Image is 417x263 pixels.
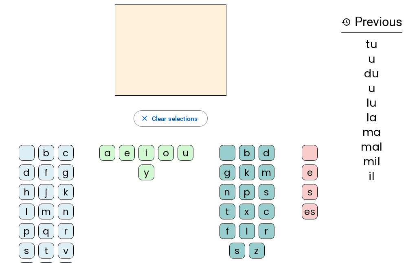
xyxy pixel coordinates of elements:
[341,83,402,94] div: u
[341,171,402,182] div: il
[140,114,149,123] mat-icon: close
[178,145,193,161] div: u
[239,204,255,219] div: x
[38,204,54,219] div: m
[19,243,35,259] div: s
[134,110,208,127] button: Clear selections
[341,141,402,152] div: mal
[341,68,402,79] div: du
[38,184,54,200] div: j
[259,164,274,180] div: m
[219,184,235,200] div: n
[58,164,74,180] div: g
[341,39,402,50] div: tu
[58,243,74,259] div: v
[219,223,235,239] div: f
[239,145,255,161] div: b
[341,112,402,123] div: la
[302,204,318,219] div: es
[341,53,402,64] div: u
[341,12,402,33] h3: Previous
[38,145,54,161] div: b
[341,97,402,108] div: lu
[99,145,115,161] div: a
[229,243,245,259] div: s
[249,243,265,259] div: z
[138,164,154,180] div: y
[259,204,274,219] div: c
[119,145,135,161] div: e
[341,17,351,27] mat-icon: history
[259,184,274,200] div: s
[19,204,35,219] div: l
[19,164,35,180] div: d
[341,127,402,138] div: ma
[58,145,74,161] div: c
[259,145,274,161] div: d
[38,223,54,239] div: q
[38,164,54,180] div: f
[138,145,154,161] div: i
[58,184,74,200] div: k
[219,164,235,180] div: g
[58,223,74,239] div: r
[158,145,174,161] div: o
[38,243,54,259] div: t
[19,184,35,200] div: h
[239,223,255,239] div: l
[302,184,318,200] div: s
[152,113,198,124] span: Clear selections
[58,204,74,219] div: n
[302,164,318,180] div: e
[239,164,255,180] div: k
[19,223,35,239] div: p
[341,156,402,167] div: mil
[259,223,274,239] div: r
[219,204,235,219] div: t
[239,184,255,200] div: p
